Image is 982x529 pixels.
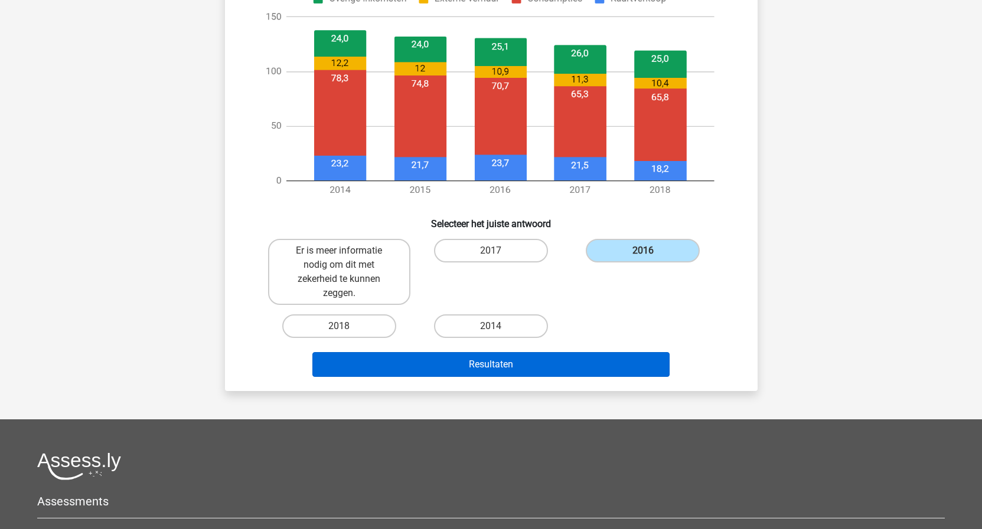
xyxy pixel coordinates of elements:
[244,209,739,229] h6: Selecteer het juiste antwoord
[586,239,700,262] label: 2016
[282,314,396,338] label: 2018
[434,314,548,338] label: 2014
[312,352,670,377] button: Resultaten
[37,452,121,480] img: Assessly logo
[268,239,410,305] label: Er is meer informatie nodig om dit met zekerheid te kunnen zeggen.
[434,239,548,262] label: 2017
[37,494,945,508] h5: Assessments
